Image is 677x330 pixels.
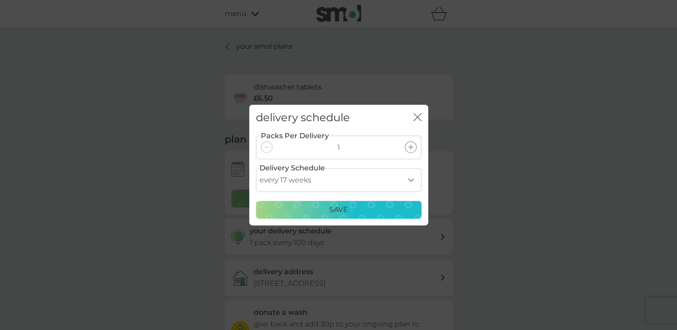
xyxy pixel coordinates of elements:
p: 1 [337,142,340,153]
h2: delivery schedule [256,111,350,124]
label: Packs Per Delivery [260,130,330,142]
button: close [413,113,422,123]
label: Delivery Schedule [260,162,325,174]
button: Save [256,201,422,219]
p: Save [329,204,348,216]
